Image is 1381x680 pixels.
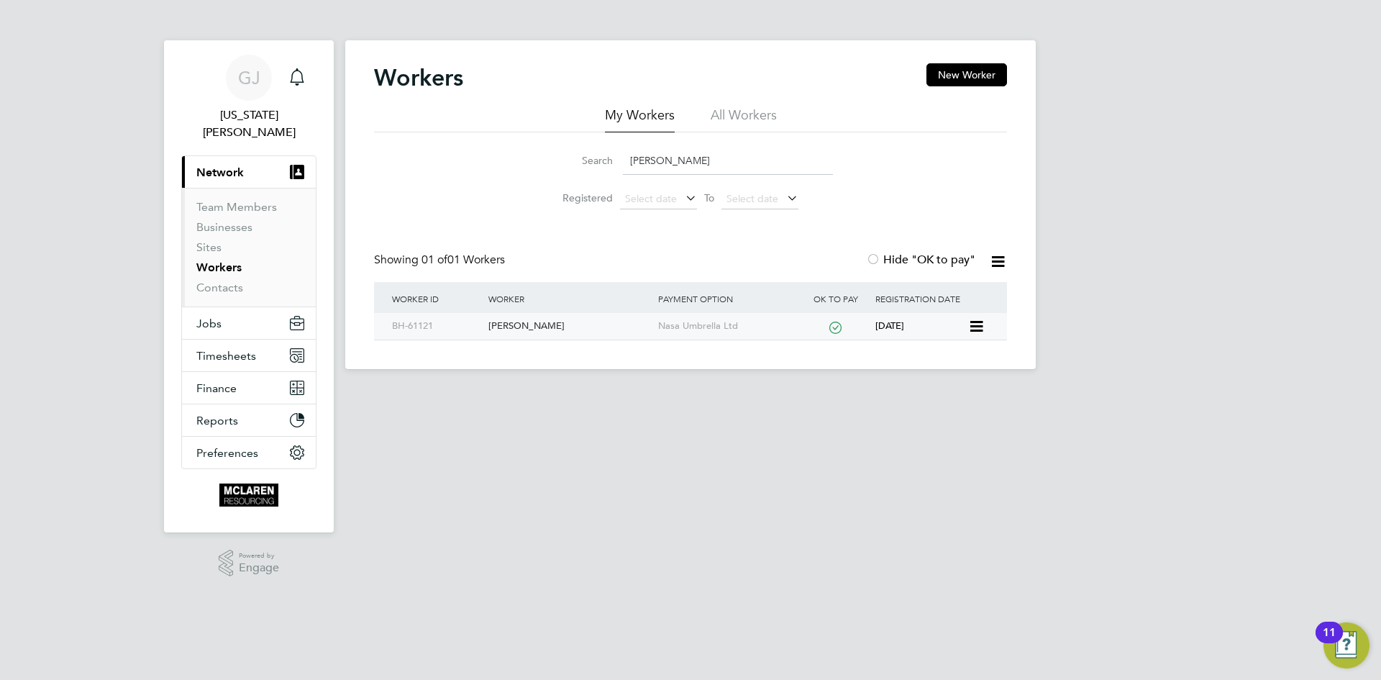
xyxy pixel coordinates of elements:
div: 11 [1323,633,1336,651]
button: Finance [182,372,316,404]
span: Select date [726,192,778,205]
div: Network [182,188,316,307]
label: Registered [548,191,613,204]
button: Preferences [182,437,316,468]
span: Engage [239,562,279,574]
img: mclaren-logo-retina.png [219,484,278,507]
span: Georgia Jesson [181,106,316,141]
div: Nasa Umbrella Ltd [655,313,800,340]
div: Payment Option [655,282,800,315]
div: Registration Date [872,282,993,315]
li: All Workers [711,106,777,132]
div: BH-61121 [388,313,485,340]
button: New Worker [926,63,1007,86]
div: Worker ID [388,282,485,315]
button: Reports [182,404,316,436]
label: Search [548,154,613,167]
a: GJ[US_STATE][PERSON_NAME] [181,55,316,141]
a: Businesses [196,220,252,234]
div: Worker [485,282,654,315]
button: Network [182,156,316,188]
a: BH-61121[PERSON_NAME]Nasa Umbrella Ltd[DATE] [388,312,968,325]
button: Jobs [182,307,316,339]
span: GJ [238,68,260,87]
a: Workers [196,260,242,274]
span: To [700,189,719,207]
span: Jobs [196,317,222,330]
div: Showing [374,253,508,268]
a: Go to home page [181,484,316,507]
span: Network [196,166,244,179]
span: Preferences [196,446,258,460]
span: 01 of [421,253,447,267]
a: Team Members [196,200,277,214]
span: Finance [196,381,237,395]
span: Timesheets [196,349,256,363]
span: 01 Workers [421,253,505,267]
a: Powered byEngage [219,550,280,577]
h2: Workers [374,63,463,92]
label: Hide "OK to pay" [866,253,975,267]
nav: Main navigation [164,40,334,532]
span: Reports [196,414,238,427]
div: [PERSON_NAME] [485,313,654,340]
span: [DATE] [875,319,904,332]
div: OK to pay [799,282,872,315]
button: Open Resource Center, 11 new notifications [1323,622,1369,668]
input: Name, email or phone number [623,147,833,175]
a: Sites [196,240,222,254]
a: Contacts [196,281,243,294]
li: My Workers [605,106,675,132]
span: Powered by [239,550,279,562]
span: Select date [625,192,677,205]
button: Timesheets [182,340,316,371]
